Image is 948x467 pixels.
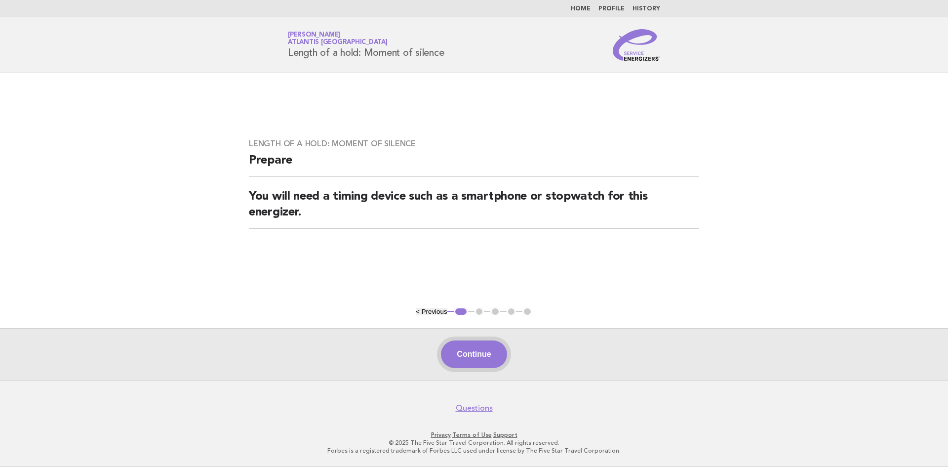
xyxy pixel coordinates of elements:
span: Atlantis [GEOGRAPHIC_DATA] [288,40,388,46]
a: History [632,6,660,12]
img: Service Energizers [613,29,660,61]
h2: Prepare [249,153,699,177]
h1: Length of a hold: Moment of silence [288,32,444,58]
p: · · [172,431,776,439]
a: Privacy [431,431,451,438]
button: Continue [441,340,507,368]
button: < Previous [416,308,447,315]
a: Questions [456,403,493,413]
p: © 2025 The Five Star Travel Corporation. All rights reserved. [172,439,776,447]
a: Profile [598,6,625,12]
a: [PERSON_NAME]Atlantis [GEOGRAPHIC_DATA] [288,32,388,45]
a: Terms of Use [452,431,492,438]
a: Support [493,431,517,438]
p: Forbes is a registered trademark of Forbes LLC used under license by The Five Star Travel Corpora... [172,447,776,455]
h3: Length of a hold: Moment of silence [249,139,699,149]
button: 1 [454,307,468,317]
h2: You will need a timing device such as a smartphone or stopwatch for this energizer. [249,189,699,229]
a: Home [571,6,591,12]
